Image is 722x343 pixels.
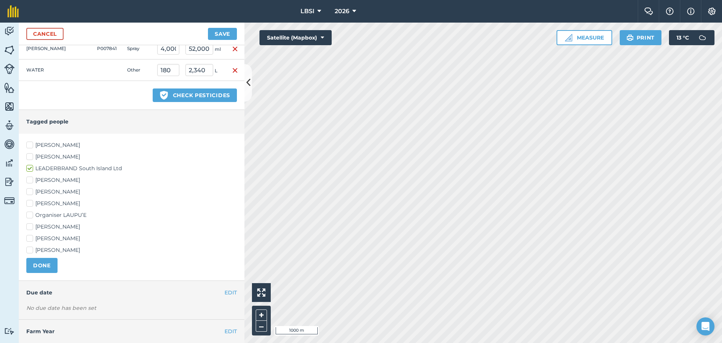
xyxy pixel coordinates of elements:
img: svg+xml;base64,PHN2ZyB4bWxucz0iaHR0cDovL3d3dy53My5vcmcvMjAwMC9zdmciIHdpZHRoPSI1NiIgaGVpZ2h0PSI2MC... [4,44,15,56]
button: EDIT [224,288,237,297]
td: [PERSON_NAME] [19,38,94,59]
h4: Due date [26,288,237,297]
label: [PERSON_NAME] [26,246,237,254]
img: svg+xml;base64,PD94bWwgdmVyc2lvbj0iMS4wIiBlbmNvZGluZz0idXRmLTgiPz4KPCEtLSBHZW5lcmF0b3I6IEFkb2JlIE... [4,157,15,169]
a: Cancel [26,28,64,40]
td: L [182,59,226,81]
img: svg+xml;base64,PD94bWwgdmVyc2lvbj0iMS4wIiBlbmNvZGluZz0idXRmLTgiPz4KPCEtLSBHZW5lcmF0b3I6IEFkb2JlIE... [4,26,15,37]
img: svg+xml;base64,PD94bWwgdmVyc2lvbj0iMS4wIiBlbmNvZGluZz0idXRmLTgiPz4KPCEtLSBHZW5lcmF0b3I6IEFkb2JlIE... [4,176,15,188]
td: WATER [19,59,94,81]
h4: Tagged people [26,117,237,126]
div: Open Intercom Messenger [696,317,714,335]
button: Print [620,30,662,45]
img: svg+xml;base64,PHN2ZyB4bWxucz0iaHR0cDovL3d3dy53My5vcmcvMjAwMC9zdmciIHdpZHRoPSI1NiIgaGVpZ2h0PSI2MC... [4,82,15,93]
img: svg+xml;base64,PHN2ZyB4bWxucz0iaHR0cDovL3d3dy53My5vcmcvMjAwMC9zdmciIHdpZHRoPSIxOSIgaGVpZ2h0PSIyNC... [626,33,634,42]
span: 2026 [335,7,349,16]
button: DONE [26,258,58,273]
img: A question mark icon [665,8,674,15]
img: svg+xml;base64,PD94bWwgdmVyc2lvbj0iMS4wIiBlbmNvZGluZz0idXRmLTgiPz4KPCEtLSBHZW5lcmF0b3I6IEFkb2JlIE... [4,328,15,335]
div: No due date has been set [26,304,237,312]
img: svg+xml;base64,PD94bWwgdmVyc2lvbj0iMS4wIiBlbmNvZGluZz0idXRmLTgiPz4KPCEtLSBHZW5lcmF0b3I6IEFkb2JlIE... [695,30,710,45]
img: fieldmargin Logo [8,5,19,17]
img: svg+xml;base64,PD94bWwgdmVyc2lvbj0iMS4wIiBlbmNvZGluZz0idXRmLTgiPz4KPCEtLSBHZW5lcmF0b3I6IEFkb2JlIE... [4,120,15,131]
td: P007841 [94,38,124,59]
button: 13 °C [669,30,714,45]
button: Check pesticides [153,88,237,102]
img: Four arrows, one pointing top left, one top right, one bottom right and the last bottom left [257,288,265,297]
button: + [256,309,267,321]
label: [PERSON_NAME] [26,235,237,242]
span: LBSI [300,7,314,16]
label: [PERSON_NAME] [26,223,237,231]
label: [PERSON_NAME] [26,153,237,161]
img: svg+xml;base64,PD94bWwgdmVyc2lvbj0iMS4wIiBlbmNvZGluZz0idXRmLTgiPz4KPCEtLSBHZW5lcmF0b3I6IEFkb2JlIE... [4,195,15,206]
img: svg+xml;base64,PD94bWwgdmVyc2lvbj0iMS4wIiBlbmNvZGluZz0idXRmLTgiPz4KPCEtLSBHZW5lcmF0b3I6IEFkb2JlIE... [4,64,15,74]
img: svg+xml;base64,PHN2ZyB4bWxucz0iaHR0cDovL3d3dy53My5vcmcvMjAwMC9zdmciIHdpZHRoPSI1NiIgaGVpZ2h0PSI2MC... [4,101,15,112]
img: Two speech bubbles overlapping with the left bubble in the forefront [644,8,653,15]
label: [PERSON_NAME] [26,200,237,207]
img: svg+xml;base64,PHN2ZyB4bWxucz0iaHR0cDovL3d3dy53My5vcmcvMjAwMC9zdmciIHdpZHRoPSIxNiIgaGVpZ2h0PSIyNC... [232,66,238,75]
label: Organiser LAUPU’E [26,211,237,219]
img: svg+xml;base64,PHN2ZyB4bWxucz0iaHR0cDovL3d3dy53My5vcmcvMjAwMC9zdmciIHdpZHRoPSIxNyIgaGVpZ2h0PSIxNy... [687,7,695,16]
button: – [256,321,267,332]
td: Spray [124,38,154,59]
td: ml [182,38,226,59]
label: [PERSON_NAME] [26,141,237,149]
label: [PERSON_NAME] [26,188,237,196]
label: [PERSON_NAME] [26,176,237,184]
span: 13 ° C [676,30,689,45]
h4: Farm Year [26,327,237,335]
button: EDIT [224,327,237,335]
img: A cog icon [707,8,716,15]
button: Satellite (Mapbox) [259,30,332,45]
img: svg+xml;base64,PHN2ZyB4bWxucz0iaHR0cDovL3d3dy53My5vcmcvMjAwMC9zdmciIHdpZHRoPSIxNiIgaGVpZ2h0PSIyNC... [232,44,238,53]
button: Save [208,28,237,40]
button: Measure [557,30,612,45]
label: LEADERBRAND South Island Ltd [26,165,237,172]
img: svg+xml;base64,PD94bWwgdmVyc2lvbj0iMS4wIiBlbmNvZGluZz0idXRmLTgiPz4KPCEtLSBHZW5lcmF0b3I6IEFkb2JlIE... [4,139,15,150]
img: Ruler icon [565,34,572,41]
td: Other [124,59,154,81]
